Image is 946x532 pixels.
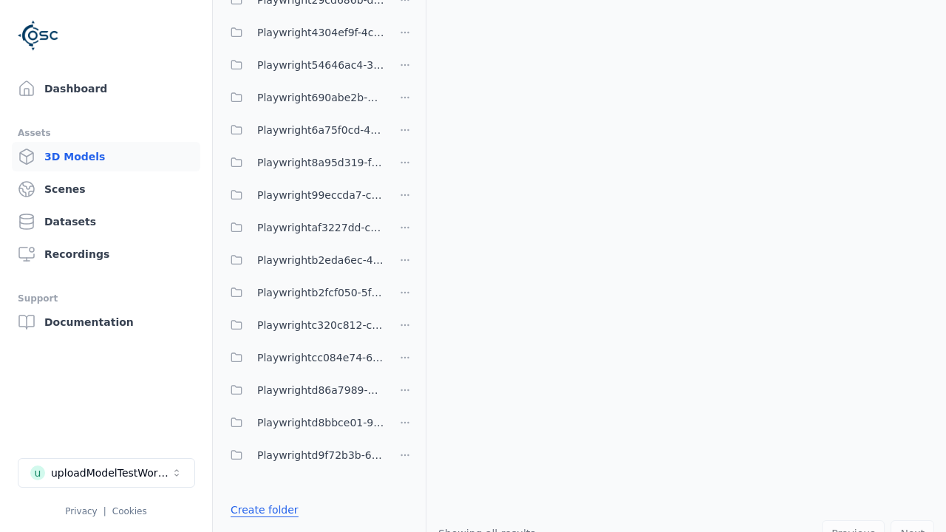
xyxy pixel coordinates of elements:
button: Playwright8a95d319-fb51-49d6-a655-cce786b7c22b [222,148,384,177]
a: Recordings [12,239,200,269]
button: Playwrightd8bbce01-9637-468c-8f59-1050d21f77ba [222,408,384,437]
button: Playwrightc320c812-c1c4-4e9b-934e-2277c41aca46 [222,310,384,340]
div: Assets [18,124,194,142]
span: Playwrightb2fcf050-5f27-47cb-87c2-faf00259dd62 [257,284,384,301]
span: Playwrightaf3227dd-cec8-46a2-ae8b-b3eddda3a63a [257,219,384,236]
a: Documentation [12,307,200,337]
button: Playwrightd9f72b3b-66f5-4fd0-9c49-a6be1a64c72c [222,440,384,470]
span: Playwright8a95d319-fb51-49d6-a655-cce786b7c22b [257,154,384,171]
a: Create folder [231,502,299,517]
button: Playwrightcc084e74-6bd9-4f7e-8d69-516a74321fe7 [222,343,384,372]
button: Playwright54646ac4-3a57-4777-8e27-fe2643ff521d [222,50,384,80]
div: u [30,465,45,480]
span: Playwrightd9f72b3b-66f5-4fd0-9c49-a6be1a64c72c [257,446,384,464]
span: Playwrightb2eda6ec-40de-407c-a5c5-49f5bc2d938f [257,251,384,269]
span: Playwright690abe2b-6679-4772-a219-359e77d9bfc8 [257,89,384,106]
button: Select a workspace [18,458,195,488]
span: Playwrightc320c812-c1c4-4e9b-934e-2277c41aca46 [257,316,384,334]
a: Privacy [65,506,97,516]
span: Playwright4304ef9f-4cbf-49b7-a41b-f77e3bae574e [257,24,384,41]
div: uploadModelTestWorkspace [51,465,171,480]
span: Playwrightcc084e74-6bd9-4f7e-8d69-516a74321fe7 [257,349,384,366]
a: Datasets [12,207,200,236]
button: Playwright6a75f0cd-47ca-4f0d-873f-aeb3b152b520 [222,115,384,145]
button: Create folder [222,497,307,523]
span: Playwrightd8bbce01-9637-468c-8f59-1050d21f77ba [257,414,384,432]
button: Playwrightb2eda6ec-40de-407c-a5c5-49f5bc2d938f [222,245,384,275]
a: 3D Models [12,142,200,171]
span: Playwright99eccda7-cb0a-4e38-9e00-3a40ae80a22c [257,186,384,204]
button: Playwrightaf3227dd-cec8-46a2-ae8b-b3eddda3a63a [222,213,384,242]
button: Playwrightb2fcf050-5f27-47cb-87c2-faf00259dd62 [222,278,384,307]
div: Support [18,290,194,307]
a: Scenes [12,174,200,204]
span: | [103,506,106,516]
button: Playwright690abe2b-6679-4772-a219-359e77d9bfc8 [222,83,384,112]
span: Playwright6a75f0cd-47ca-4f0d-873f-aeb3b152b520 [257,121,384,139]
button: Playwrightd86a7989-a27e-4cc3-9165-73b2f9dacd14 [222,375,384,405]
span: Playwrightd86a7989-a27e-4cc3-9165-73b2f9dacd14 [257,381,384,399]
button: Playwright99eccda7-cb0a-4e38-9e00-3a40ae80a22c [222,180,384,210]
img: Logo [18,15,59,56]
a: Cookies [112,506,147,516]
button: Playwright4304ef9f-4cbf-49b7-a41b-f77e3bae574e [222,18,384,47]
a: Dashboard [12,74,200,103]
span: Playwright54646ac4-3a57-4777-8e27-fe2643ff521d [257,56,384,74]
